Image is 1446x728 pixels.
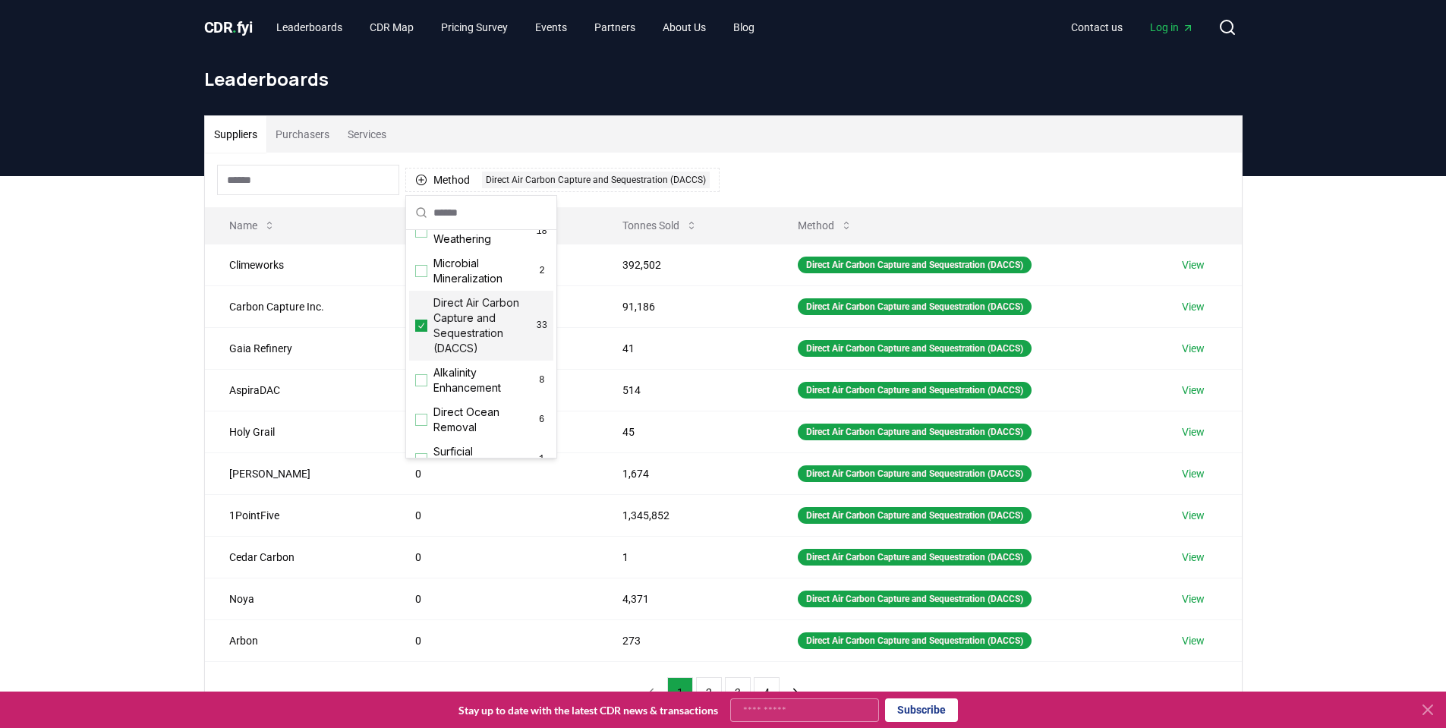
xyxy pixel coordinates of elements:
[205,619,392,661] td: Arbon
[598,327,773,369] td: 41
[433,256,537,286] span: Microbial Mineralization
[339,116,395,153] button: Services
[721,14,767,41] a: Blog
[1182,257,1205,273] a: View
[264,14,354,41] a: Leaderboards
[598,452,773,494] td: 1,674
[537,265,547,277] span: 2
[429,14,520,41] a: Pricing Survey
[783,677,808,708] button: next page
[536,225,547,238] span: 18
[433,444,536,474] span: Surficial Mineralization
[598,494,773,536] td: 1,345,852
[205,327,392,369] td: Gaia Refinery
[391,369,598,411] td: 9
[725,677,751,708] button: 3
[391,244,598,285] td: 973
[667,677,693,708] button: 1
[1182,424,1205,440] a: View
[204,17,253,38] a: CDR.fyi
[266,116,339,153] button: Purchasers
[205,285,392,327] td: Carbon Capture Inc.
[598,369,773,411] td: 514
[391,494,598,536] td: 0
[405,168,720,192] button: MethodDirect Air Carbon Capture and Sequestration (DACCS)
[1182,591,1205,607] a: View
[232,18,237,36] span: .
[598,578,773,619] td: 4,371
[205,244,392,285] td: Climeworks
[798,257,1032,273] div: Direct Air Carbon Capture and Sequestration (DACCS)
[205,452,392,494] td: [PERSON_NAME]
[598,536,773,578] td: 1
[598,285,773,327] td: 91,186
[798,591,1032,607] div: Direct Air Carbon Capture and Sequestration (DACCS)
[610,210,710,241] button: Tonnes Sold
[1182,633,1205,648] a: View
[403,210,525,241] button: Tonnes Delivered
[1182,341,1205,356] a: View
[537,374,547,386] span: 8
[798,340,1032,357] div: Direct Air Carbon Capture and Sequestration (DACCS)
[798,632,1032,649] div: Direct Air Carbon Capture and Sequestration (DACCS)
[217,210,288,241] button: Name
[391,452,598,494] td: 0
[798,465,1032,482] div: Direct Air Carbon Capture and Sequestration (DACCS)
[1138,14,1206,41] a: Log in
[264,14,767,41] nav: Main
[798,382,1032,399] div: Direct Air Carbon Capture and Sequestration (DACCS)
[754,677,780,708] button: 4
[205,369,392,411] td: AspiraDAC
[205,578,392,619] td: Noya
[391,619,598,661] td: 0
[536,453,547,465] span: 1
[1059,14,1206,41] nav: Main
[582,14,647,41] a: Partners
[433,295,537,356] span: Direct Air Carbon Capture and Sequestration (DACCS)
[537,320,547,332] span: 33
[598,411,773,452] td: 45
[598,244,773,285] td: 392,502
[523,14,579,41] a: Events
[798,549,1032,566] div: Direct Air Carbon Capture and Sequestration (DACCS)
[391,578,598,619] td: 0
[1182,299,1205,314] a: View
[391,285,598,327] td: 237
[391,411,598,452] td: 0
[205,411,392,452] td: Holy Grail
[598,619,773,661] td: 273
[786,210,865,241] button: Method
[1182,508,1205,523] a: View
[536,414,547,426] span: 6
[798,424,1032,440] div: Direct Air Carbon Capture and Sequestration (DACCS)
[798,298,1032,315] div: Direct Air Carbon Capture and Sequestration (DACCS)
[1059,14,1135,41] a: Contact us
[205,494,392,536] td: 1PointFive
[205,536,392,578] td: Cedar Carbon
[204,67,1243,91] h1: Leaderboards
[391,536,598,578] td: 0
[358,14,426,41] a: CDR Map
[1182,383,1205,398] a: View
[1182,466,1205,481] a: View
[433,405,536,435] span: Direct Ocean Removal
[433,216,536,247] span: Enhanced Weathering
[391,327,598,369] td: 11
[696,677,722,708] button: 2
[1182,550,1205,565] a: View
[205,116,266,153] button: Suppliers
[482,172,710,188] div: Direct Air Carbon Capture and Sequestration (DACCS)
[204,18,253,36] span: CDR fyi
[651,14,718,41] a: About Us
[798,507,1032,524] div: Direct Air Carbon Capture and Sequestration (DACCS)
[1150,20,1194,35] span: Log in
[433,365,537,396] span: Alkalinity Enhancement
